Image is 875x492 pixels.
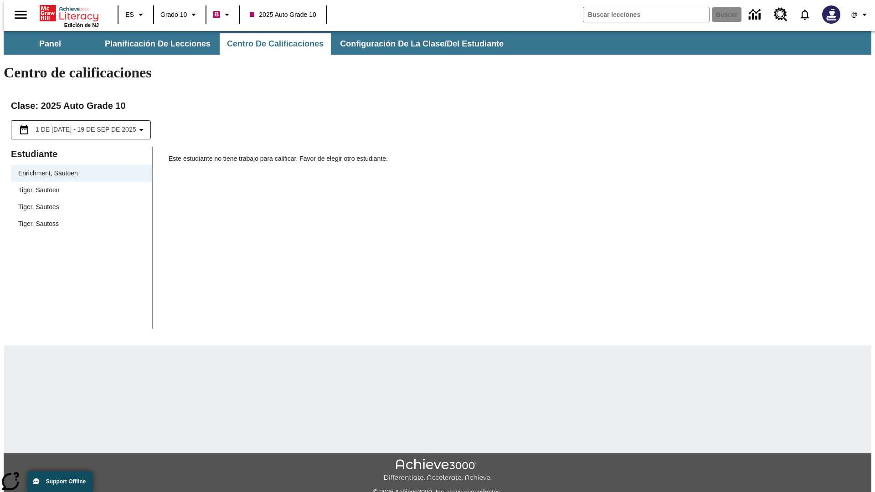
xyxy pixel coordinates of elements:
button: Escoja un nuevo avatar [817,3,846,26]
span: @ [851,10,857,20]
svg: Collapse Date Range Filter [136,124,147,135]
a: Notificaciones [793,3,817,26]
div: Tiger, Sautoss [11,215,152,232]
span: Support Offline [46,478,86,485]
button: Lenguaje: ES, Selecciona un idioma [121,6,150,23]
button: Grado: Grado 10, Elige un grado [157,6,203,23]
div: Subbarra de navegación [4,31,871,55]
button: Support Offline [27,471,93,492]
img: Avatar [822,5,840,24]
a: Centro de recursos, Se abrirá en una pestaña nueva. [768,2,793,27]
span: ES [125,10,134,20]
div: Tiger, Sautoen [11,182,152,199]
input: Buscar campo [583,7,709,22]
div: Subbarra de navegación [4,33,512,55]
span: Enrichment, Sautoen [18,169,145,178]
span: Tiger, Sautoen [18,185,145,195]
button: Panel [5,33,96,55]
button: Planificación de lecciones [98,33,218,55]
span: Tiger, Sautoss [18,219,145,229]
span: B [214,9,219,20]
p: Estudiante [11,147,152,161]
span: 1 de [DATE] - 19 de sep de 2025 [36,125,136,134]
span: Grado 10 [160,10,187,20]
div: Portada [40,3,99,28]
a: Centro de información [743,2,768,27]
p: Este estudiante no tiene trabajo para calificar. Favor de elegir otro estudiante. [169,154,864,170]
div: Enrichment, Sautoen [11,165,152,182]
button: Seleccione el intervalo de fechas opción del menú [15,124,147,135]
h1: Centro de calificaciones [4,64,871,81]
button: Perfil/Configuración [846,6,875,23]
div: Tiger, Sautoes [11,199,152,215]
img: Achieve3000 Differentiate Accelerate Achieve [383,459,492,482]
a: Portada [40,4,99,22]
button: Abrir el menú lateral [7,1,34,28]
span: 2025 Auto Grade 10 [250,10,316,20]
button: Configuración de la clase/del estudiante [333,33,511,55]
span: Edición de NJ [64,22,99,28]
button: Centro de calificaciones [220,33,331,55]
span: Tiger, Sautoes [18,202,145,212]
h2: Clase : 2025 Auto Grade 10 [11,98,864,113]
button: Boost El color de la clase es rojo violeta. Cambiar el color de la clase. [209,6,236,23]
